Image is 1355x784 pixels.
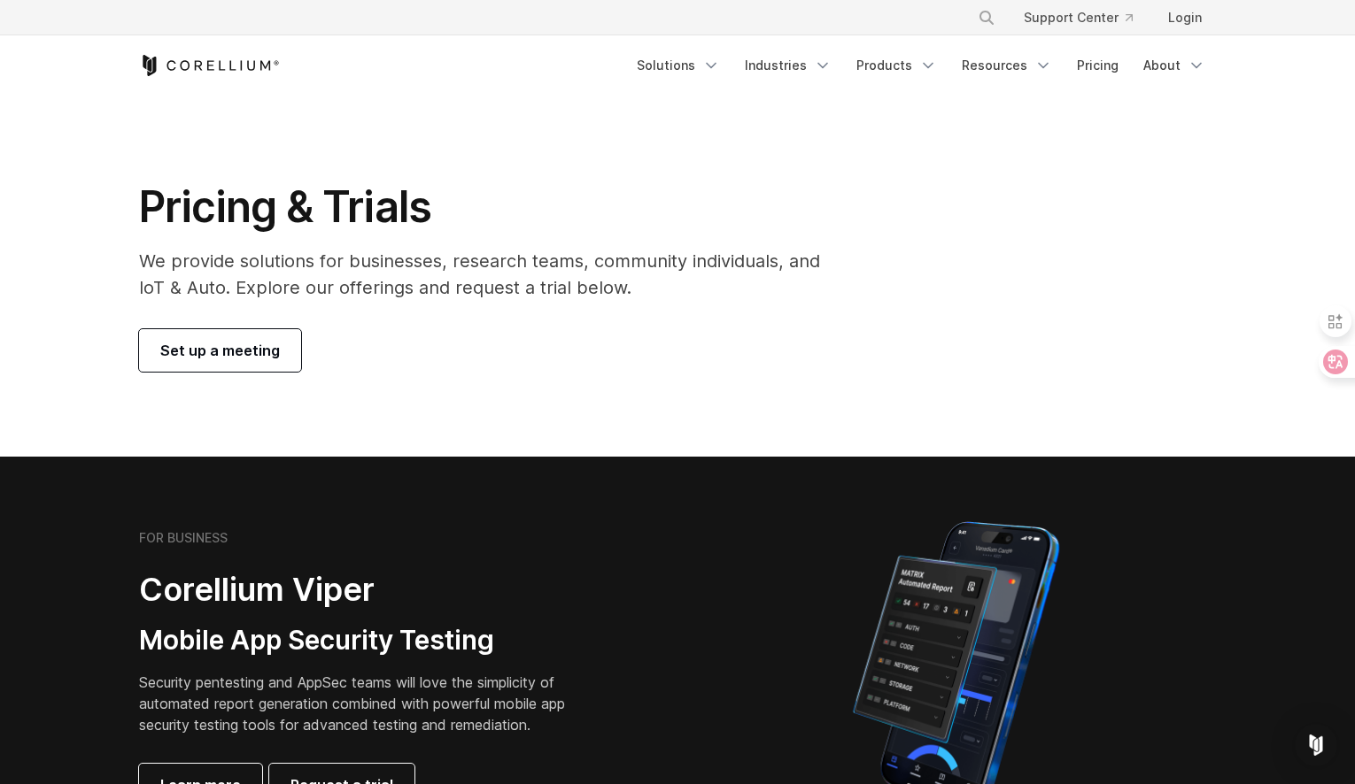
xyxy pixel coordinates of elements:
[971,2,1003,34] button: Search
[139,570,592,610] h2: Corellium Viper
[139,624,592,657] h3: Mobile App Security Testing
[1133,50,1216,81] a: About
[1066,50,1129,81] a: Pricing
[160,340,280,361] span: Set up a meeting
[846,50,948,81] a: Products
[139,530,228,546] h6: FOR BUSINESS
[734,50,842,81] a: Industries
[139,55,280,76] a: Corellium Home
[956,2,1216,34] div: Navigation Menu
[626,50,1216,81] div: Navigation Menu
[139,181,845,234] h1: Pricing & Trials
[139,672,592,735] p: Security pentesting and AppSec teams will love the simplicity of automated report generation comb...
[1010,2,1147,34] a: Support Center
[951,50,1063,81] a: Resources
[1295,724,1337,766] div: Open Intercom Messenger
[139,329,301,372] a: Set up a meeting
[1154,2,1216,34] a: Login
[626,50,731,81] a: Solutions
[139,248,845,301] p: We provide solutions for businesses, research teams, community individuals, and IoT & Auto. Explo...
